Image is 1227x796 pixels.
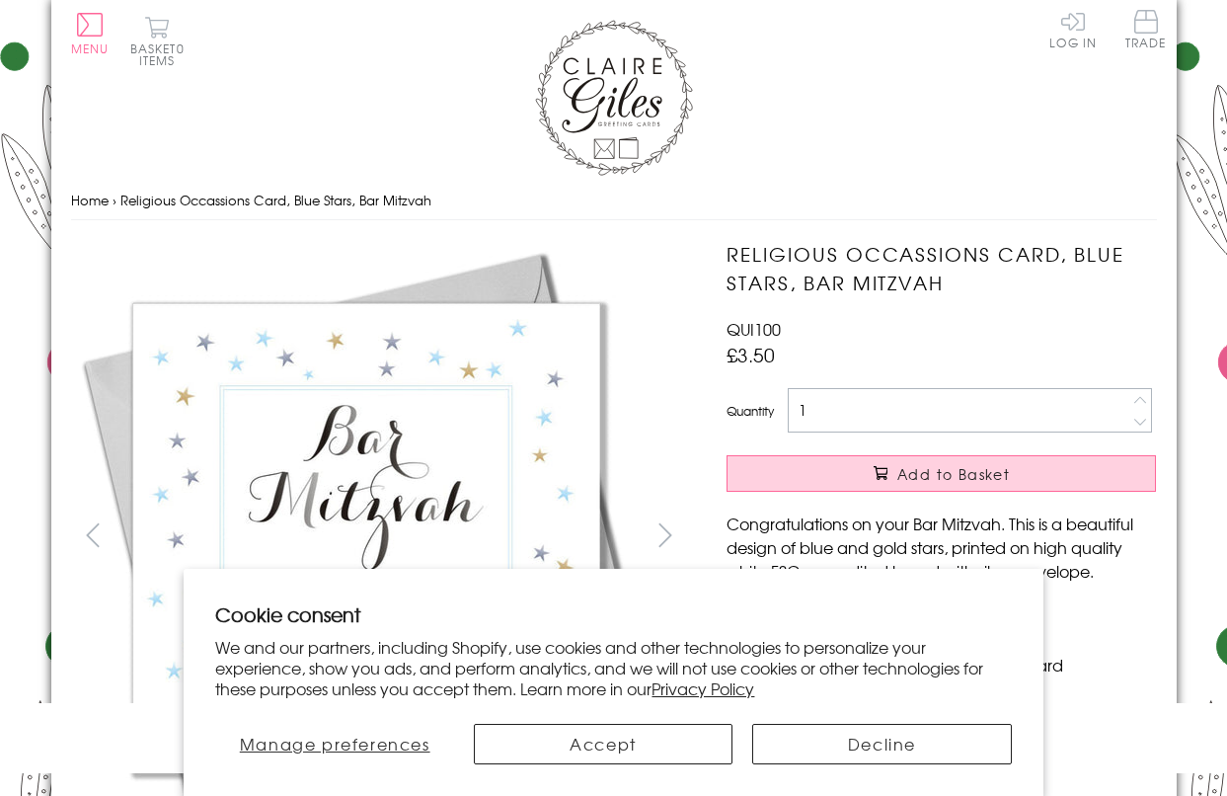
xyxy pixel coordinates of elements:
[1125,10,1167,48] span: Trade
[474,724,732,764] button: Accept
[727,240,1156,297] h1: Religious Occassions Card, Blue Stars, Bar Mitzvah
[727,317,781,341] span: QUI100
[139,40,185,69] span: 0 items
[727,341,775,368] span: £3.50
[215,724,453,764] button: Manage preferences
[71,191,109,209] a: Home
[1049,10,1097,48] a: Log In
[130,16,185,66] button: Basket0 items
[71,181,1157,221] nav: breadcrumbs
[240,732,430,756] span: Manage preferences
[652,677,754,700] a: Privacy Policy
[71,13,110,54] button: Menu
[1125,10,1167,52] a: Trade
[535,20,693,176] img: Claire Giles Greetings Cards
[752,724,1011,764] button: Decline
[727,455,1156,492] button: Add to Basket
[215,600,1011,628] h2: Cookie consent
[113,191,116,209] span: ›
[727,402,774,420] label: Quantity
[727,512,1156,583] p: Congratulations on your Bar Mitzvah. This is a beautiful design of blue and gold stars, printed o...
[643,513,687,557] button: next
[71,40,110,57] span: Menu
[897,464,1010,484] span: Add to Basket
[215,637,1011,698] p: We and our partners, including Shopify, use cookies and other technologies to personalize your ex...
[71,513,115,557] button: prev
[120,191,431,209] span: Religious Occassions Card, Blue Stars, Bar Mitzvah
